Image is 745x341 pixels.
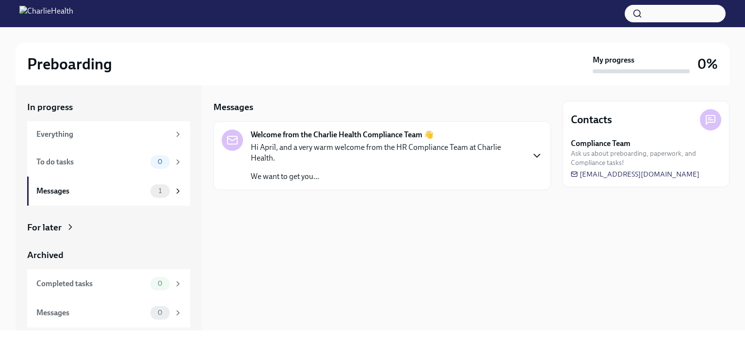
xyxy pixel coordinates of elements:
[27,101,190,114] a: In progress
[152,309,168,316] span: 0
[251,142,523,163] p: Hi April, and a very warm welcome from the HR Compliance Team at Charlie Health.
[571,113,612,127] h4: Contacts
[27,269,190,298] a: Completed tasks0
[36,129,170,140] div: Everything
[19,6,73,21] img: CharlieHealth
[27,249,190,261] a: Archived
[571,149,721,167] span: Ask us about preboarding, paperwork, and Compliance tasks!
[27,221,62,234] div: For later
[36,308,146,318] div: Messages
[27,54,112,74] h2: Preboarding
[251,130,434,140] strong: Welcome from the Charlie Health Compliance Team 👋
[153,187,167,195] span: 1
[36,278,146,289] div: Completed tasks
[571,138,631,149] strong: Compliance Team
[213,101,253,114] h5: Messages
[27,298,190,327] a: Messages0
[571,169,699,179] a: [EMAIL_ADDRESS][DOMAIN_NAME]
[593,55,634,65] strong: My progress
[36,186,146,196] div: Messages
[36,157,146,167] div: To do tasks
[27,221,190,234] a: For later
[251,171,523,182] p: We want to get you...
[152,158,168,165] span: 0
[27,177,190,206] a: Messages1
[152,280,168,287] span: 0
[27,147,190,177] a: To do tasks0
[27,121,190,147] a: Everything
[697,55,718,73] h3: 0%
